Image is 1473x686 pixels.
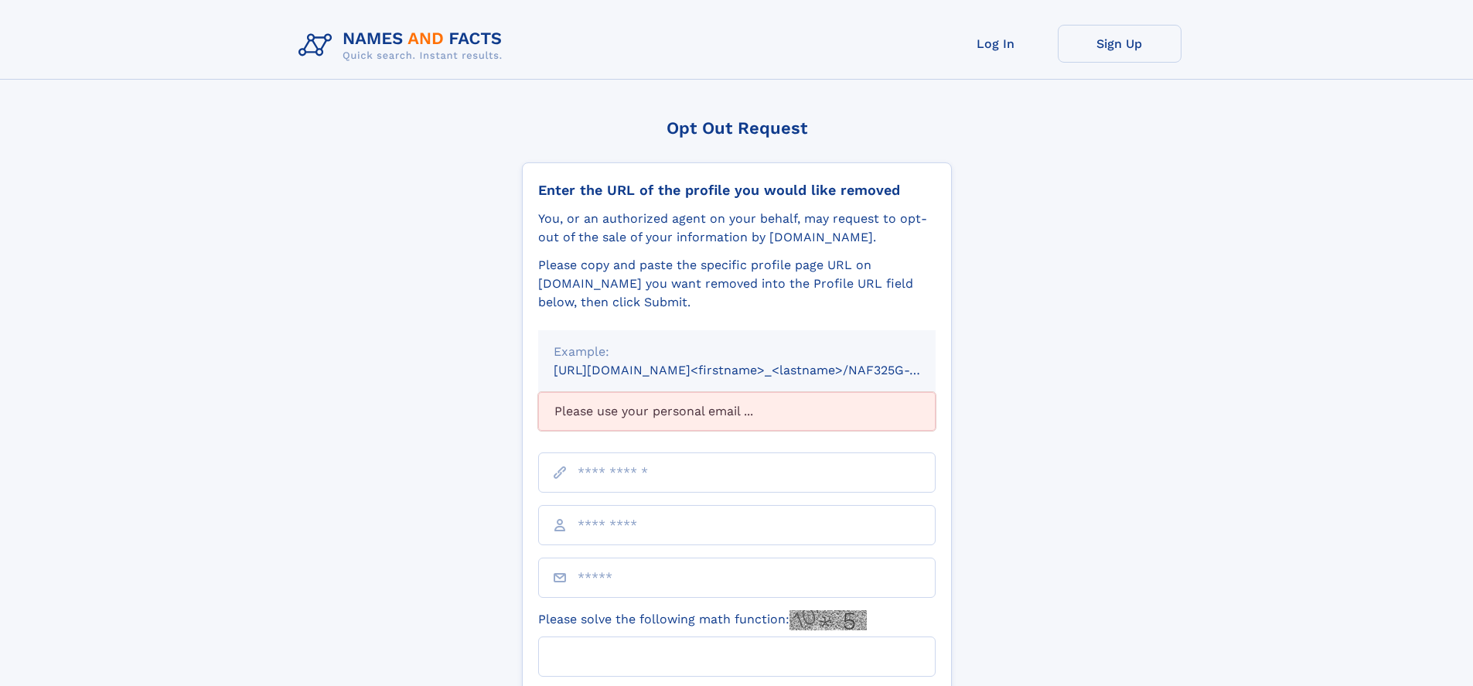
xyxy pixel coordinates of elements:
img: Logo Names and Facts [292,25,515,67]
div: Please copy and paste the specific profile page URL on [DOMAIN_NAME] you want removed into the Pr... [538,256,936,312]
small: [URL][DOMAIN_NAME]<firstname>_<lastname>/NAF325G-xxxxxxxx [554,363,965,377]
a: Log In [934,25,1058,63]
div: Enter the URL of the profile you would like removed [538,182,936,199]
div: Please use your personal email ... [538,392,936,431]
div: Opt Out Request [522,118,952,138]
div: Example: [554,343,920,361]
a: Sign Up [1058,25,1181,63]
div: You, or an authorized agent on your behalf, may request to opt-out of the sale of your informatio... [538,210,936,247]
label: Please solve the following math function: [538,610,867,630]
